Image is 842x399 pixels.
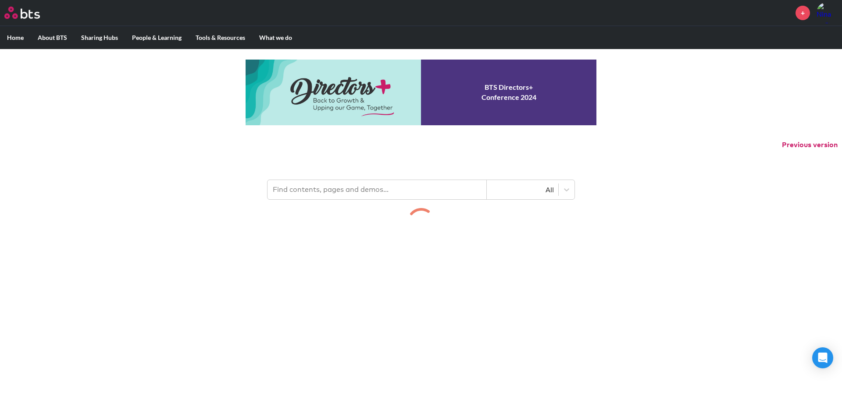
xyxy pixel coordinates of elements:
[491,185,554,194] div: All
[252,26,299,49] label: What we do
[125,26,189,49] label: People & Learning
[189,26,252,49] label: Tools & Resources
[796,6,810,20] a: +
[31,26,74,49] label: About BTS
[4,7,56,19] a: Go home
[812,347,833,368] div: Open Intercom Messenger
[817,2,838,23] a: Profile
[817,2,838,23] img: Nina Pagon
[74,26,125,49] label: Sharing Hubs
[782,140,838,150] button: Previous version
[246,60,596,125] a: Conference 2024
[268,180,487,199] input: Find contents, pages and demos...
[4,7,40,19] img: BTS Logo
